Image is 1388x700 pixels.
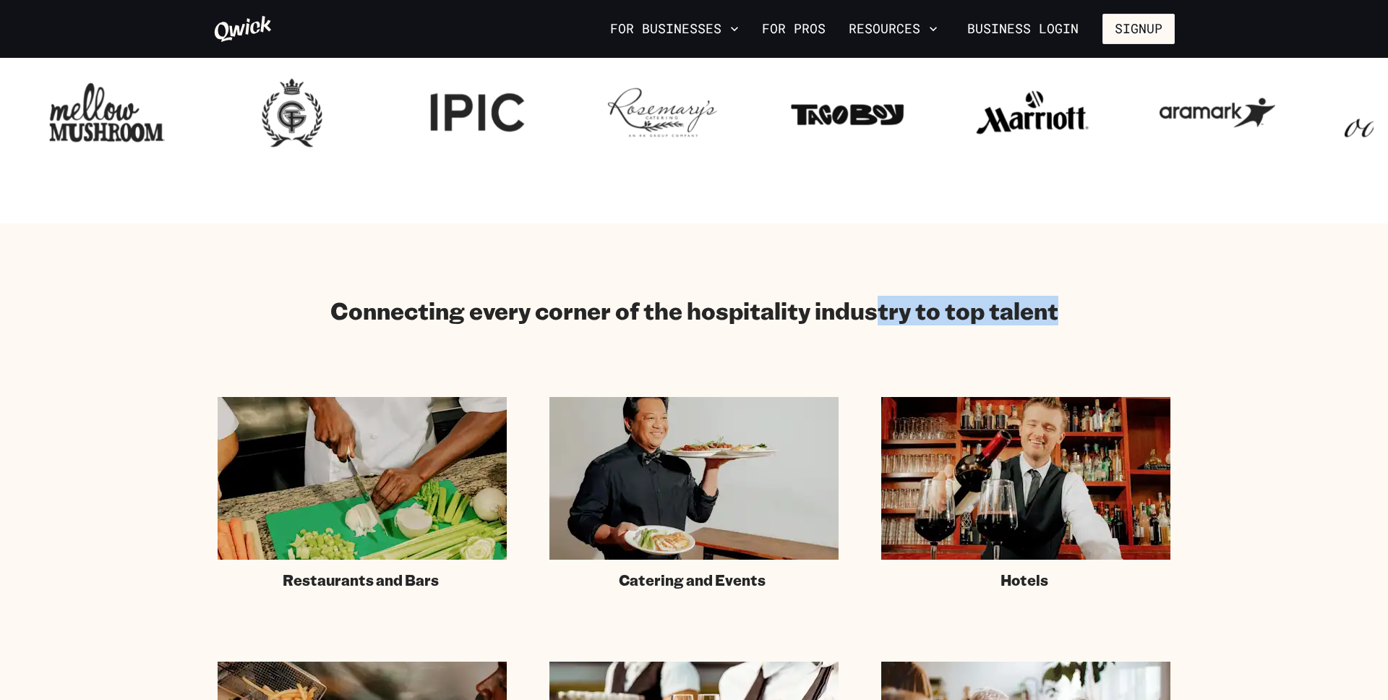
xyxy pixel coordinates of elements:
span: Restaurants and Bars [283,571,439,589]
a: Restaurants and Bars [218,397,507,589]
button: For Businesses [604,17,745,41]
img: Logo for Taco Boy [789,74,905,152]
span: Catering and Events [619,571,766,589]
img: Logo for Aramark [1160,74,1275,152]
button: Signup [1102,14,1175,44]
img: Logo for Marriott [974,74,1090,152]
span: Hotels [1001,571,1048,589]
button: Resources [843,17,943,41]
a: Hotels [881,397,1170,589]
a: For Pros [756,17,831,41]
img: Logo for Georgian Terrace [234,74,350,152]
a: Business Login [955,14,1091,44]
img: Logo for Mellow Mushroom [49,74,165,152]
img: Hotel staff serving at bar [881,397,1170,560]
img: Logo for IPIC [419,74,535,152]
img: Chef in kitchen [218,397,507,560]
img: Catering staff carrying dishes. [549,397,839,560]
a: Catering and Events [549,397,839,589]
h2: Connecting every corner of the hospitality industry to top talent [330,296,1058,325]
img: Logo for Rosemary's Catering [604,74,720,152]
